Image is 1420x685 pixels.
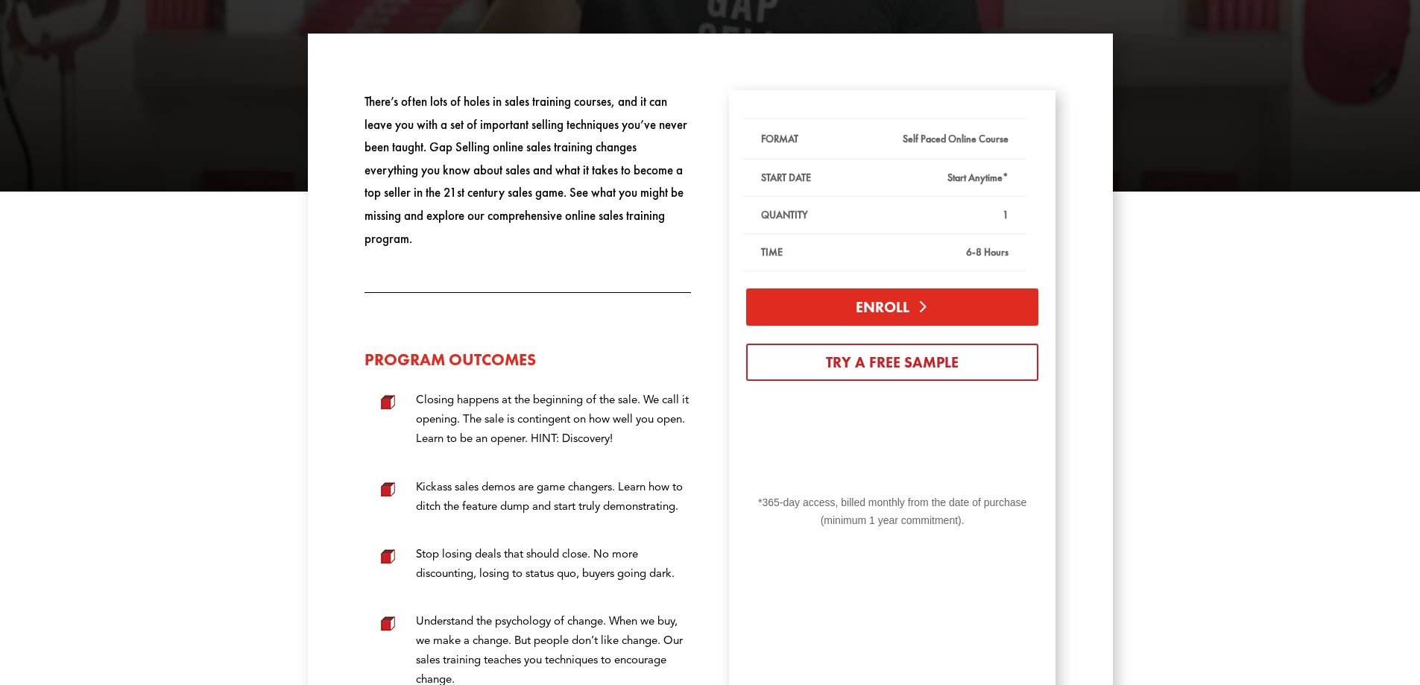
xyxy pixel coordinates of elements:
[903,132,1009,145] strong: Self Paced Online Course
[761,171,811,184] strong: START DATE
[761,132,798,145] strong: FORMAT
[746,344,1038,381] a: Try A Free Sample
[375,390,691,448] li: Closing happens at the beginning of the sale. We call it opening. The sale is contingent on how w...
[365,90,691,250] p: There’s often lots of holes in sales training courses, and it can leave you with a set of importa...
[743,494,1041,530] p: *365-day access, billed monthly from the date of purchase (minimum 1 year commitment).
[375,544,691,583] li: Stop losing deals that should close. No more discounting, losing to status quo, buyers going dark.
[761,245,783,259] strong: TIME
[947,171,1009,184] strong: Start Anytime*
[761,208,808,221] strong: QUANTITY
[365,352,691,376] h3: Program Outcomes
[746,288,1038,326] a: Enroll
[966,245,1009,259] strong: 6-8 Hours
[1003,208,1009,221] strong: 1
[375,477,691,516] li: Kickass sales demos are game changers. Learn how to ditch the feature dump and start truly demons...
